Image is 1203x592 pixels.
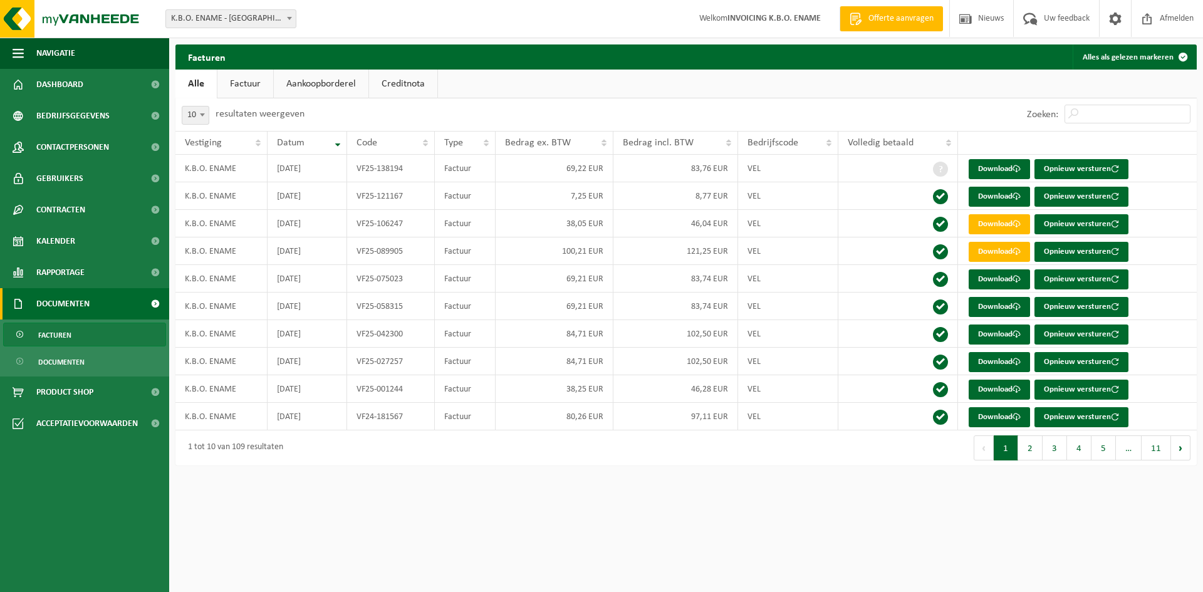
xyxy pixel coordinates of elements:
[994,435,1018,460] button: 1
[435,403,496,430] td: Factuur
[1034,380,1128,400] button: Opnieuw versturen
[1034,214,1128,234] button: Opnieuw versturen
[969,214,1030,234] a: Download
[36,226,75,257] span: Kalender
[865,13,937,25] span: Offerte aanvragen
[182,437,283,459] div: 1 tot 10 van 109 resultaten
[268,265,347,293] td: [DATE]
[738,348,838,375] td: VEL
[1073,44,1195,70] button: Alles als gelezen markeren
[613,182,737,210] td: 8,77 EUR
[175,237,268,265] td: K.B.O. ENAME
[1027,110,1058,120] label: Zoeken:
[738,320,838,348] td: VEL
[613,403,737,430] td: 97,11 EUR
[496,237,613,265] td: 100,21 EUR
[36,288,90,319] span: Documenten
[1034,187,1128,207] button: Opnieuw versturen
[268,375,347,403] td: [DATE]
[175,293,268,320] td: K.B.O. ENAME
[496,403,613,430] td: 80,26 EUR
[969,352,1030,372] a: Download
[738,265,838,293] td: VEL
[613,265,737,293] td: 83,74 EUR
[1043,435,1067,460] button: 3
[496,265,613,293] td: 69,21 EUR
[217,70,273,98] a: Factuur
[613,375,737,403] td: 46,28 EUR
[36,163,83,194] span: Gebruikers
[747,138,798,148] span: Bedrijfscode
[1142,435,1171,460] button: 11
[738,210,838,237] td: VEL
[1034,325,1128,345] button: Opnieuw versturen
[435,375,496,403] td: Factuur
[435,293,496,320] td: Factuur
[268,293,347,320] td: [DATE]
[738,403,838,430] td: VEL
[435,320,496,348] td: Factuur
[613,348,737,375] td: 102,50 EUR
[36,132,109,163] span: Contactpersonen
[347,348,435,375] td: VF25-027257
[268,182,347,210] td: [DATE]
[175,348,268,375] td: K.B.O. ENAME
[969,159,1030,179] a: Download
[435,182,496,210] td: Factuur
[347,320,435,348] td: VF25-042300
[175,210,268,237] td: K.B.O. ENAME
[738,155,838,182] td: VEL
[435,237,496,265] td: Factuur
[727,14,821,23] strong: INVOICING K.B.O. ENAME
[274,70,368,98] a: Aankoopborderel
[347,237,435,265] td: VF25-089905
[738,237,838,265] td: VEL
[1116,435,1142,460] span: …
[1018,435,1043,460] button: 2
[1091,435,1116,460] button: 5
[969,380,1030,400] a: Download
[613,155,737,182] td: 83,76 EUR
[613,293,737,320] td: 83,74 EUR
[613,237,737,265] td: 121,25 EUR
[347,375,435,403] td: VF25-001244
[175,403,268,430] td: K.B.O. ENAME
[175,320,268,348] td: K.B.O. ENAME
[1034,159,1128,179] button: Opnieuw versturen
[36,69,83,100] span: Dashboard
[36,257,85,288] span: Rapportage
[496,348,613,375] td: 84,71 EUR
[969,269,1030,289] a: Download
[36,38,75,69] span: Navigatie
[216,109,305,119] label: resultaten weergeven
[175,265,268,293] td: K.B.O. ENAME
[496,155,613,182] td: 69,22 EUR
[435,348,496,375] td: Factuur
[347,210,435,237] td: VF25-106247
[496,320,613,348] td: 84,71 EUR
[347,293,435,320] td: VF25-058315
[268,320,347,348] td: [DATE]
[496,293,613,320] td: 69,21 EUR
[496,182,613,210] td: 7,25 EUR
[36,408,138,439] span: Acceptatievoorwaarden
[623,138,694,148] span: Bedrag incl. BTW
[848,138,914,148] span: Volledig betaald
[347,182,435,210] td: VF25-121167
[347,155,435,182] td: VF25-138194
[175,70,217,98] a: Alle
[969,297,1030,317] a: Download
[1067,435,1091,460] button: 4
[496,210,613,237] td: 38,05 EUR
[357,138,377,148] span: Code
[182,106,209,124] span: 10
[175,375,268,403] td: K.B.O. ENAME
[1034,352,1128,372] button: Opnieuw versturen
[738,293,838,320] td: VEL
[347,403,435,430] td: VF24-181567
[496,375,613,403] td: 38,25 EUR
[268,348,347,375] td: [DATE]
[613,320,737,348] td: 102,50 EUR
[3,323,166,346] a: Facturen
[166,10,296,28] span: K.B.O. ENAME - OUDENAARDE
